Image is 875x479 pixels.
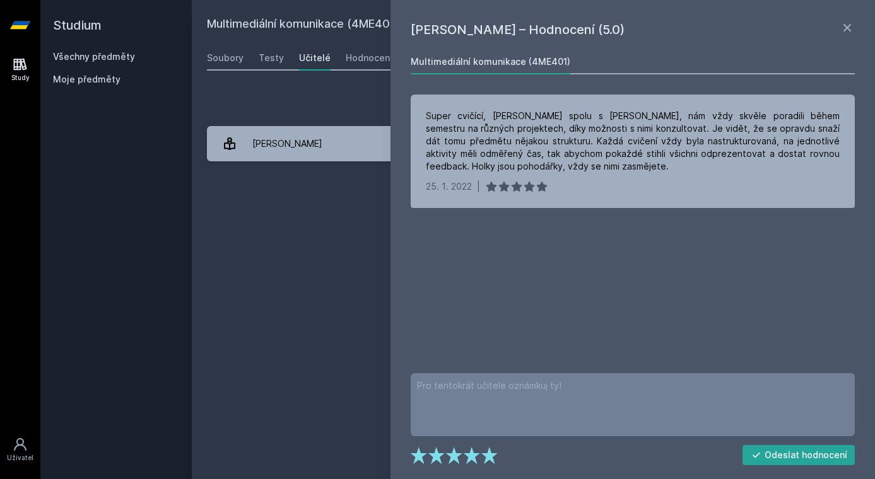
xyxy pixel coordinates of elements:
[3,50,38,89] a: Study
[299,45,331,71] a: Učitelé
[259,45,284,71] a: Testy
[426,110,840,173] div: Super cvičící, [PERSON_NAME] spolu s [PERSON_NAME], nám vždy skvěle poradili během semestru na rů...
[346,52,392,64] div: Hodnocení
[252,131,322,156] div: [PERSON_NAME]
[11,73,30,83] div: Study
[346,45,392,71] a: Hodnocení
[7,453,33,463] div: Uživatel
[207,45,244,71] a: Soubory
[53,73,120,86] span: Moje předměty
[207,15,719,35] h2: Multimediální komunikace (4ME401)
[207,126,860,161] a: [PERSON_NAME] 1 hodnocení 5.0
[207,52,244,64] div: Soubory
[53,51,135,62] a: Všechny předměty
[259,52,284,64] div: Testy
[299,52,331,64] div: Učitelé
[3,430,38,469] a: Uživatel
